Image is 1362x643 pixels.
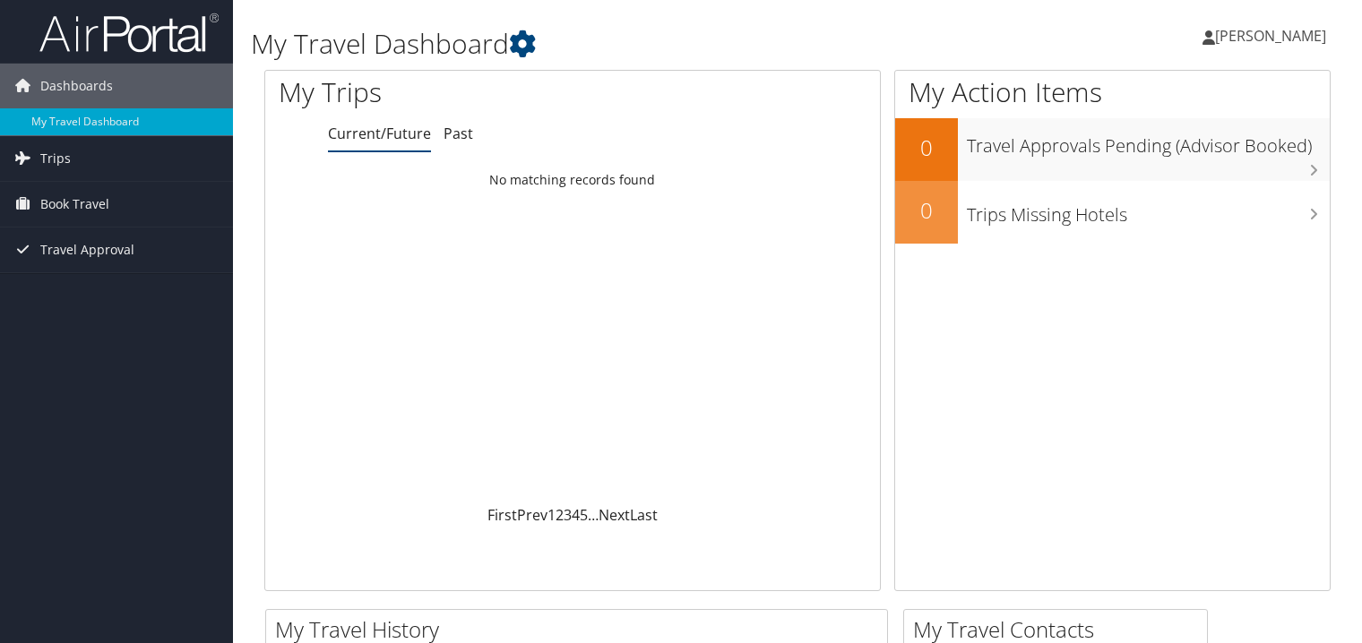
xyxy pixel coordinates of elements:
[40,227,134,272] span: Travel Approval
[265,164,880,196] td: No matching records found
[895,73,1330,111] h1: My Action Items
[588,505,599,525] span: …
[564,505,572,525] a: 3
[630,505,658,525] a: Last
[572,505,580,525] a: 4
[251,25,979,63] h1: My Travel Dashboard
[328,124,431,143] a: Current/Future
[895,133,958,163] h2: 0
[40,182,109,227] span: Book Travel
[556,505,564,525] a: 2
[547,505,556,525] a: 1
[444,124,473,143] a: Past
[967,193,1330,227] h3: Trips Missing Hotels
[599,505,630,525] a: Next
[279,73,610,111] h1: My Trips
[1215,26,1326,46] span: [PERSON_NAME]
[40,64,113,108] span: Dashboards
[895,195,958,226] h2: 0
[580,505,588,525] a: 5
[967,124,1330,159] h3: Travel Approvals Pending (Advisor Booked)
[895,118,1330,181] a: 0Travel Approvals Pending (Advisor Booked)
[1203,9,1344,63] a: [PERSON_NAME]
[40,136,71,181] span: Trips
[517,505,547,525] a: Prev
[487,505,517,525] a: First
[895,181,1330,244] a: 0Trips Missing Hotels
[39,12,219,54] img: airportal-logo.png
